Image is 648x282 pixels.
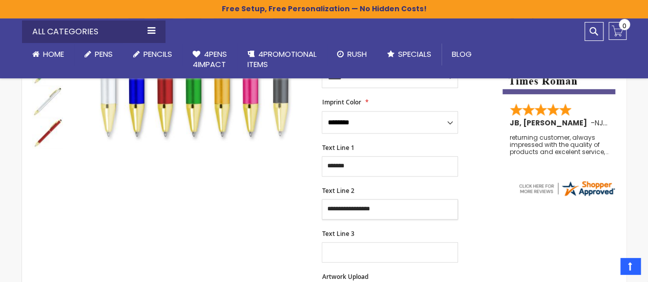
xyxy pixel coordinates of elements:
[620,258,640,274] a: Top
[517,179,616,198] img: 4pens.com widget logo
[322,143,354,152] span: Text Line 1
[32,85,64,117] div: I-Stylus Slim Gold Pen
[595,118,608,128] span: NJ
[327,43,377,66] a: Rush
[95,49,113,59] span: Pens
[322,186,354,195] span: Text Line 2
[247,49,317,70] span: 4PROMOTIONAL ITEMS
[123,43,182,66] a: Pencils
[22,20,165,43] div: All Categories
[32,118,63,148] img: I-Stylus Slim Gold Pen
[22,43,74,66] a: Home
[32,117,63,148] div: I-Stylus Slim Gold Pen
[322,98,361,106] span: Imprint Color
[347,49,367,59] span: Rush
[517,191,616,200] a: 4pens.com certificate URL
[398,49,431,59] span: Specials
[32,86,63,117] img: I-Stylus Slim Gold Pen
[609,22,626,40] a: 0
[510,118,591,128] span: JB, [PERSON_NAME]
[452,49,472,59] span: Blog
[322,229,354,238] span: Text Line 3
[43,49,64,59] span: Home
[143,49,172,59] span: Pencils
[74,43,123,66] a: Pens
[622,21,626,31] span: 0
[237,43,327,76] a: 4PROMOTIONALITEMS
[377,43,442,66] a: Specials
[442,43,482,66] a: Blog
[193,49,227,70] span: 4Pens 4impact
[322,272,368,281] span: Artwork Upload
[510,134,609,156] div: returning customer, always impressed with the quality of products and excelent service, will retu...
[182,43,237,76] a: 4Pens4impact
